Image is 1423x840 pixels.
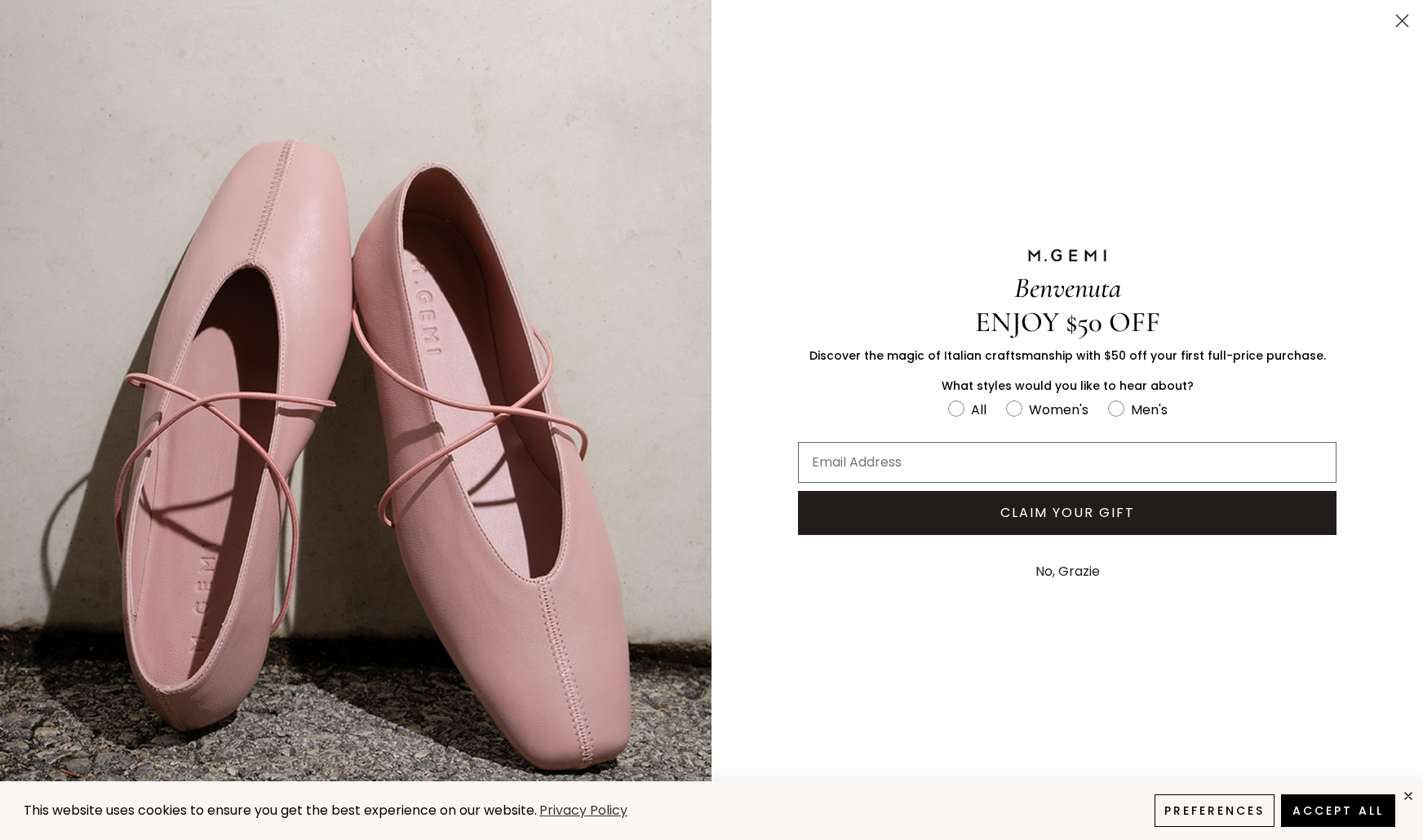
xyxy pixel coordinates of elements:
input: Email Address [798,442,1337,483]
img: M.GEMI [1026,248,1108,263]
div: close [1402,789,1415,802]
div: All [971,400,986,420]
div: Women's [1029,400,1088,420]
button: Close dialog [1388,7,1416,35]
span: Benvenuta [1014,271,1121,305]
span: Discover the magic of Italian craftsmanship with $50 off your first full-price purchase. [809,347,1326,364]
span: What styles would you like to hear about? [942,378,1194,394]
a: Privacy Policy (opens in a new tab) [537,801,630,821]
button: Accept All [1281,794,1395,827]
span: ENJOY $50 OFF [975,305,1160,339]
span: This website uses cookies to ensure you get the best experience on our website. [24,801,537,820]
button: Preferences [1155,794,1274,827]
div: Men's [1131,400,1168,420]
button: No, Grazie [1027,551,1108,592]
button: CLAIM YOUR GIFT [798,491,1337,535]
